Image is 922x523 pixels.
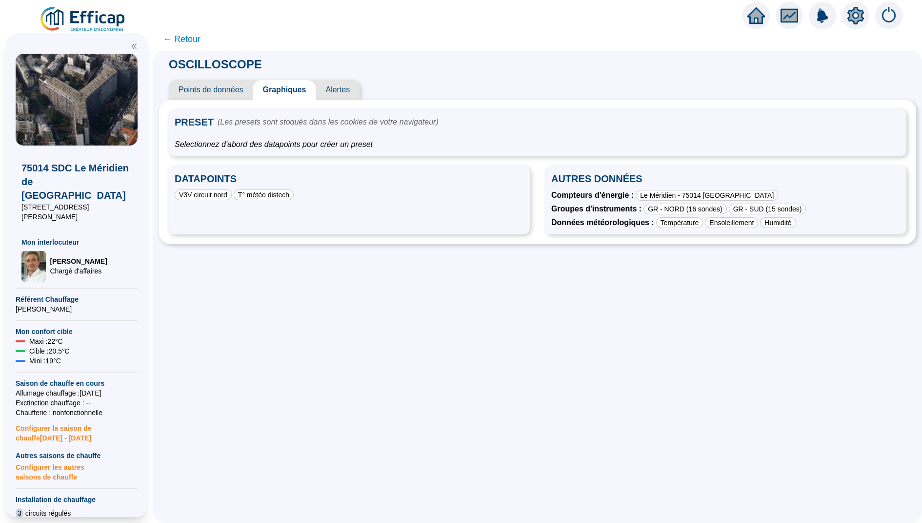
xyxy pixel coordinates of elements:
[809,2,836,29] img: alerts
[39,6,127,33] img: efficap energie logo
[21,161,132,202] span: 75014 SDC Le Méridien de [GEOGRAPHIC_DATA]
[551,203,641,215] span: Groupes d'instruments :
[781,7,798,24] span: fund
[16,495,138,504] span: Installation de chauffage
[16,294,138,304] span: Référent Chauffage
[551,189,634,201] span: Compteurs d'énergie :
[847,7,864,24] span: setting
[760,217,796,228] div: Humidité
[551,217,654,229] span: Données météorologiques :
[16,408,138,418] span: Chaufferie : non fonctionnelle
[21,251,46,282] img: Chargé d'affaires
[50,266,107,276] span: Chargé d'affaires
[169,80,253,100] span: Points de données
[636,190,778,201] div: Le Méridien - 75014 [GEOGRAPHIC_DATA]
[21,202,132,222] span: [STREET_ADDRESS][PERSON_NAME]
[131,43,138,50] span: double-left
[16,378,138,388] span: Saison de chauffe en cours
[747,7,765,24] span: home
[175,115,214,129] span: PRESET
[159,58,272,71] span: OSCILLOSCOPE
[175,172,524,188] span: DATAPOINTS
[16,327,138,336] span: Mon confort cible
[163,32,200,46] span: ← Retour
[175,139,901,150] span: Selectionnez d'abord des datapoints pour créer un preset
[729,204,806,214] div: GR - SUD (15 sondes)
[656,217,703,228] div: Température
[316,80,360,100] span: Alertes
[175,189,232,200] div: V3V circuit nord
[16,508,23,518] span: 3
[16,388,138,398] span: Allumage chauffage : [DATE]
[551,172,901,188] span: AUTRES DONNÉES
[218,116,439,128] span: (Les presets sont stoqués dans les cookies de votre navigateur)
[253,80,316,100] span: Graphiques
[234,189,294,200] div: T° météo distech
[16,304,138,314] span: [PERSON_NAME]
[16,418,138,443] span: Configurer la saison de chauffe [DATE] - [DATE]
[29,346,70,356] span: Cible : 20.5 °C
[643,204,726,214] div: GR - NORD (16 sondes)
[875,2,902,29] img: alerts
[705,217,758,228] div: Ensoleillement
[29,336,63,346] span: Maxi : 22 °C
[21,237,132,247] span: Mon interlocuteur
[29,356,61,366] span: Mini : 19 °C
[16,451,138,460] span: Autres saisons de chauffe
[16,460,138,482] span: Configurer les autres saisons de chauffe
[16,398,138,408] span: Exctinction chauffage : --
[50,256,107,266] span: [PERSON_NAME]
[25,508,71,518] span: circuits régulés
